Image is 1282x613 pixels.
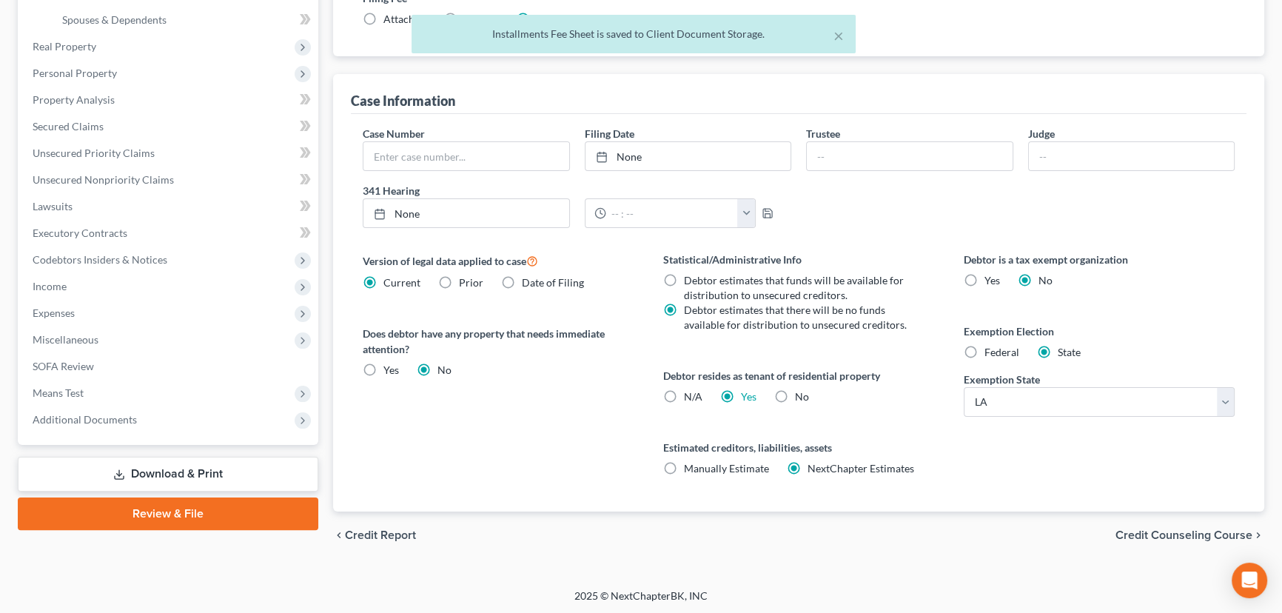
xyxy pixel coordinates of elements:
label: Exemption Election [964,324,1235,339]
span: N/A [684,390,702,403]
span: Manually Estimate [684,462,769,475]
span: Current [383,276,420,289]
span: Yes [383,364,399,376]
label: Version of legal data applied to case [363,252,634,269]
input: -- [807,142,1013,170]
button: chevron_left Credit Report [333,529,416,541]
a: Unsecured Priority Claims [21,140,318,167]
input: -- : -- [606,199,739,227]
a: Review & File [18,498,318,530]
a: Download & Print [18,457,318,492]
span: Lawsuits [33,200,73,212]
span: Debtor estimates that there will be no funds available for distribution to unsecured creditors. [684,304,907,331]
span: Date of Filing [522,276,584,289]
a: Yes [741,390,756,403]
button: Credit Counseling Course chevron_right [1115,529,1264,541]
label: Debtor is a tax exempt organization [964,252,1235,267]
i: chevron_right [1252,529,1264,541]
span: Federal [984,346,1019,358]
div: Case Information [351,92,455,110]
span: Yes [984,274,1000,287]
a: Property Analysis [21,87,318,113]
label: Statistical/Administrative Info [663,252,934,267]
label: Does debtor have any property that needs immediate attention? [363,326,634,357]
a: Secured Claims [21,113,318,140]
label: Judge [1028,126,1055,141]
a: Lawsuits [21,193,318,220]
div: Installments Fee Sheet is saved to Client Document Storage. [423,27,844,41]
span: Prior [459,276,483,289]
label: Exemption State [964,372,1040,387]
span: Property Analysis [33,93,115,106]
span: No [1038,274,1053,287]
span: Credit Report [345,529,416,541]
span: Expenses [33,306,75,319]
span: State [1058,346,1081,358]
input: Enter case number... [363,142,569,170]
a: Unsecured Nonpriority Claims [21,167,318,193]
a: Executory Contracts [21,220,318,247]
div: Open Intercom Messenger [1232,563,1267,598]
span: Income [33,280,67,292]
span: Debtor estimates that funds will be available for distribution to unsecured creditors. [684,274,904,301]
label: Filing Date [585,126,634,141]
span: Executory Contracts [33,227,127,239]
span: Waived [464,13,498,25]
a: SOFA Review [21,353,318,380]
span: NextChapter Estimates [808,462,914,475]
label: Debtor resides as tenant of residential property [663,368,934,383]
span: Credit Counseling Course [1115,529,1252,541]
a: None [363,199,569,227]
span: SOFA Review [33,360,94,372]
span: Codebtors Insiders & Notices [33,253,167,266]
i: chevron_left [333,529,345,541]
span: No [437,364,452,376]
a: None [585,142,791,170]
a: Spouses & Dependents [50,7,318,33]
button: × [833,27,844,44]
input: -- [1029,142,1235,170]
span: Miscellaneous [33,333,98,346]
span: Secured Claims [33,120,104,133]
label: Case Number [363,126,425,141]
span: Means Test [33,386,84,399]
span: Additional Documents [33,413,137,426]
span: Unsecured Nonpriority Claims [33,173,174,186]
label: Estimated creditors, liabilities, assets [663,440,934,455]
span: No [795,390,809,403]
span: Attached [383,13,426,25]
label: Trustee [806,126,840,141]
span: Spouses & Dependents [62,13,167,26]
span: Personal Property [33,67,117,79]
a: Installments [537,13,593,25]
span: Unsecured Priority Claims [33,147,155,159]
label: 341 Hearing [355,183,799,198]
